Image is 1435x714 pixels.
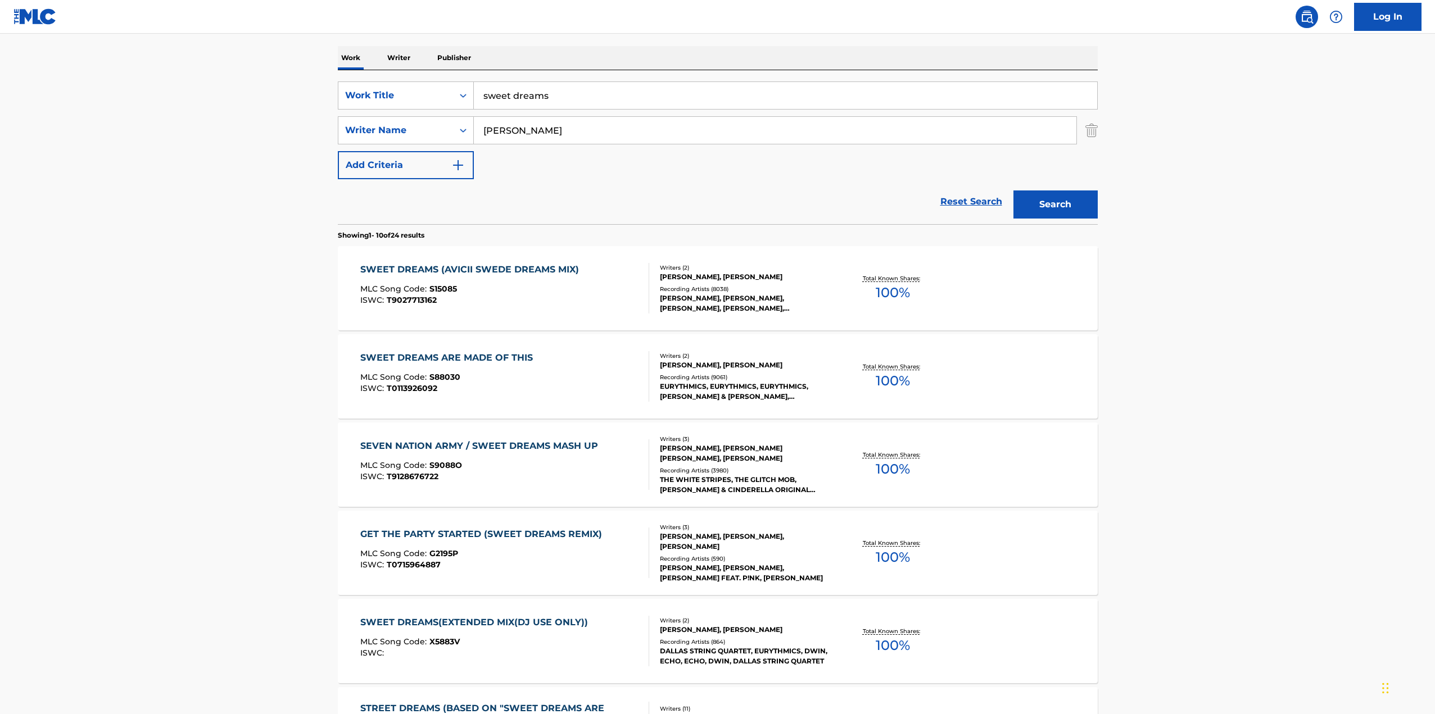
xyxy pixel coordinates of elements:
[345,89,446,102] div: Work Title
[935,189,1008,214] a: Reset Search
[338,334,1098,419] a: SWEET DREAMS ARE MADE OF THISMLC Song Code:S88030ISWC:T0113926092Writers (2)[PERSON_NAME], [PERSO...
[863,539,923,547] p: Total Known Shares:
[360,383,387,393] span: ISWC :
[387,295,437,305] span: T9027713162
[360,263,585,276] div: SWEET DREAMS (AVICII SWEDE DREAMS MIX)
[660,531,830,552] div: [PERSON_NAME], [PERSON_NAME], [PERSON_NAME]
[429,548,458,558] span: G2195P
[660,523,830,531] div: Writers ( 3 )
[863,274,923,283] p: Total Known Shares:
[876,635,910,656] span: 100 %
[384,46,414,70] p: Writer
[360,527,608,541] div: GET THE PARTY STARTED (SWEET DREAMS REMIX)
[863,362,923,371] p: Total Known Shares:
[360,351,538,365] div: SWEET DREAMS ARE MADE OF THIS
[360,548,429,558] span: MLC Song Code :
[338,230,424,240] p: Showing 1 - 10 of 24 results
[360,439,604,453] div: SEVEN NATION ARMY / SWEET DREAMS MASH UP
[876,547,910,567] span: 100 %
[338,151,474,179] button: Add Criteria
[660,466,830,475] div: Recording Artists ( 3980 )
[660,443,830,463] div: [PERSON_NAME], [PERSON_NAME] [PERSON_NAME], [PERSON_NAME]
[660,616,830,625] div: Writers ( 2 )
[360,460,429,470] span: MLC Song Code :
[1354,3,1422,31] a: Log In
[387,560,441,570] span: T0715964887
[876,283,910,303] span: 100 %
[1013,190,1098,219] button: Search
[1085,116,1098,144] img: Delete Criterion
[429,372,460,382] span: S88030
[338,511,1098,595] a: GET THE PARTY STARTED (SWEET DREAMS REMIX)MLC Song Code:G2195PISWC:T0715964887Writers (3)[PERSON_...
[338,46,364,70] p: Work
[660,646,830,666] div: DALLAS STRING QUARTET, EURYTHMICS, DWIN, ECHO, ECHO, DWIN, DALLAS STRING QUARTET
[660,373,830,381] div: Recording Artists ( 9061 )
[429,636,460,647] span: X5883V
[660,625,830,635] div: [PERSON_NAME], [PERSON_NAME]
[660,638,830,646] div: Recording Artists ( 864 )
[1300,10,1314,24] img: search
[660,704,830,713] div: Writers ( 11 )
[13,8,57,25] img: MLC Logo
[429,460,462,470] span: S9088O
[360,284,429,294] span: MLC Song Code :
[660,285,830,293] div: Recording Artists ( 8038 )
[863,627,923,635] p: Total Known Shares:
[660,360,830,370] div: [PERSON_NAME], [PERSON_NAME]
[387,471,438,481] span: T9128676722
[660,435,830,443] div: Writers ( 3 )
[876,459,910,479] span: 100 %
[429,284,457,294] span: S15085
[660,272,830,282] div: [PERSON_NAME], [PERSON_NAME]
[360,560,387,570] span: ISWC :
[876,371,910,391] span: 100 %
[345,124,446,137] div: Writer Name
[1329,10,1343,24] img: help
[660,381,830,402] div: EURYTHMICS, EURYTHMICS, EURYTHMICS, [PERSON_NAME] & [PERSON_NAME], [PERSON_NAME], [PERSON_NAME] &...
[360,471,387,481] span: ISWC :
[338,246,1098,330] a: SWEET DREAMS (AVICII SWEDE DREAMS MIX)MLC Song Code:S15085ISWC:T9027713162Writers (2)[PERSON_NAME...
[660,352,830,360] div: Writers ( 2 )
[660,293,830,313] div: [PERSON_NAME], [PERSON_NAME], [PERSON_NAME], [PERSON_NAME], [PERSON_NAME], [PERSON_NAME], [PERSON...
[660,554,830,563] div: Recording Artists ( 590 )
[360,648,387,658] span: ISWC :
[660,563,830,583] div: [PERSON_NAME], [PERSON_NAME], [PERSON_NAME] FEAT. P!NK, [PERSON_NAME]
[360,372,429,382] span: MLC Song Code :
[338,599,1098,683] a: SWEET DREAMS(EXTENDED MIX(DJ USE ONLY))MLC Song Code:X5883VISWC:Writers (2)[PERSON_NAME], [PERSON...
[1382,671,1389,705] div: Drag
[434,46,474,70] p: Publisher
[451,158,465,172] img: 9d2ae6d4665cec9f34b9.svg
[360,616,594,629] div: SWEET DREAMS(EXTENDED MIX(DJ USE ONLY))
[1296,6,1318,28] a: Public Search
[360,295,387,305] span: ISWC :
[338,422,1098,507] a: SEVEN NATION ARMY / SWEET DREAMS MASH UPMLC Song Code:S9088OISWC:T9128676722Writers (3)[PERSON_NA...
[863,451,923,459] p: Total Known Shares:
[1325,6,1347,28] div: Help
[338,81,1098,224] form: Search Form
[660,263,830,272] div: Writers ( 2 )
[660,475,830,495] div: THE WHITE STRIPES, THE GLITCH MOB, [PERSON_NAME] & CINDERELLA ORIGINAL MOTION PICTURE CAST, [PERS...
[1379,660,1435,714] iframe: Chat Widget
[360,636,429,647] span: MLC Song Code :
[387,383,437,393] span: T0113926092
